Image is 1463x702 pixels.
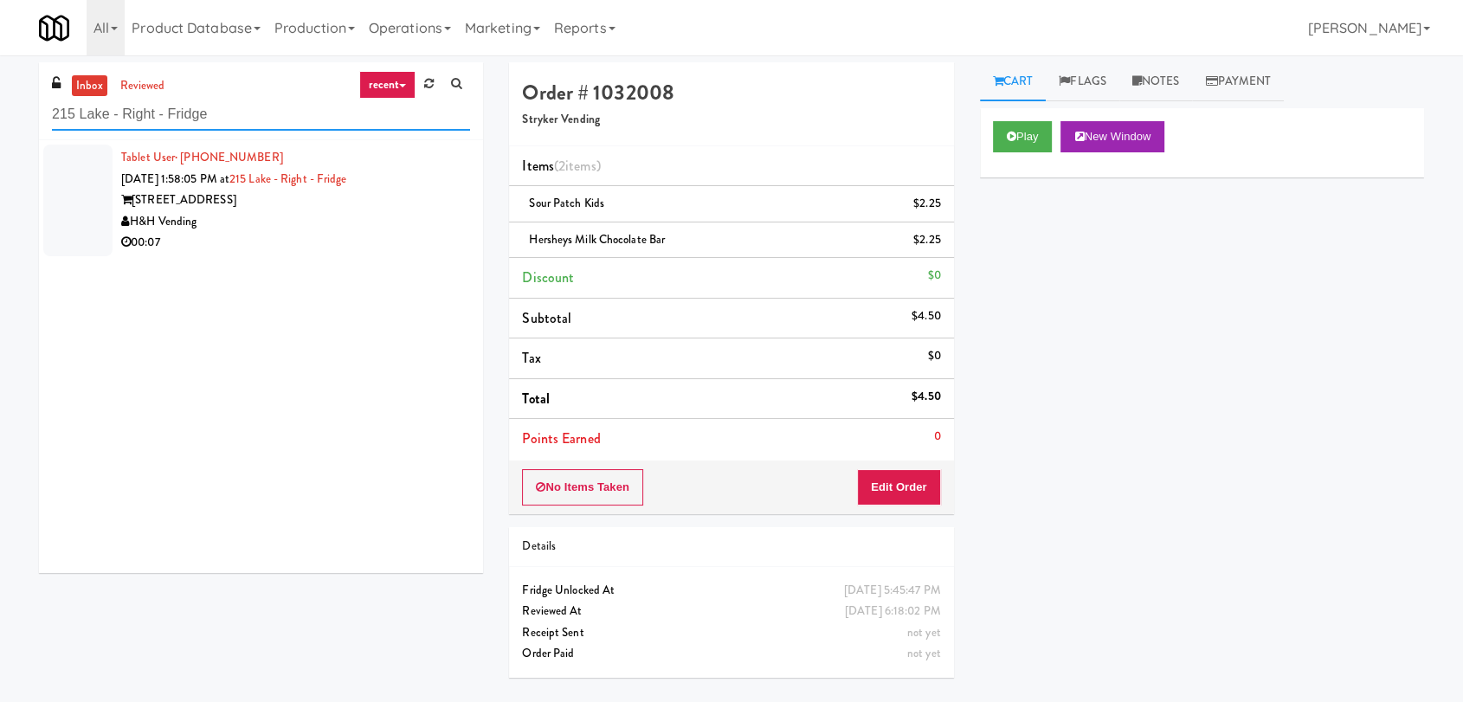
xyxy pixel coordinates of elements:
div: H&H Vending [121,211,470,233]
a: reviewed [116,75,170,97]
span: [DATE] 1:58:05 PM at [121,171,229,187]
span: not yet [907,645,941,661]
a: Cart [980,62,1047,101]
li: Tablet User· [PHONE_NUMBER][DATE] 1:58:05 PM at215 Lake - Right - Fridge[STREET_ADDRESS]H&H Vendi... [39,140,483,261]
h5: Stryker Vending [522,113,940,126]
span: Points Earned [522,428,600,448]
ng-pluralize: items [565,156,596,176]
div: 0 [934,426,941,448]
span: Sour Patch Kids [529,195,604,211]
div: [DATE] 6:18:02 PM [845,601,941,622]
div: $4.50 [912,306,941,327]
div: Details [522,536,940,557]
div: $2.25 [913,193,941,215]
span: Hersheys Milk Chocolate Bar [529,231,665,248]
button: Edit Order [857,469,941,506]
input: Search vision orders [52,99,470,131]
a: Notes [1119,62,1193,101]
div: $2.25 [913,229,941,251]
span: not yet [907,624,941,641]
div: [STREET_ADDRESS] [121,190,470,211]
a: inbox [72,75,107,97]
div: $0 [927,265,940,287]
div: [DATE] 5:45:47 PM [844,580,941,602]
div: $0 [927,345,940,367]
a: Flags [1046,62,1119,101]
h4: Order # 1032008 [522,81,940,104]
button: No Items Taken [522,469,643,506]
a: recent [359,71,416,99]
div: $4.50 [912,386,941,408]
div: Order Paid [522,643,940,665]
span: · [PHONE_NUMBER] [175,149,283,165]
span: Tax [522,348,540,368]
div: Reviewed At [522,601,940,622]
a: Tablet User· [PHONE_NUMBER] [121,149,283,165]
button: New Window [1060,121,1164,152]
a: Payment [1192,62,1284,101]
div: 00:07 [121,232,470,254]
a: 215 Lake - Right - Fridge [229,171,347,187]
span: Subtotal [522,308,571,328]
span: Total [522,389,550,409]
img: Micromart [39,13,69,43]
span: (2 ) [554,156,601,176]
span: Items [522,156,600,176]
div: Receipt Sent [522,622,940,644]
div: Fridge Unlocked At [522,580,940,602]
button: Play [993,121,1053,152]
span: Discount [522,267,574,287]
